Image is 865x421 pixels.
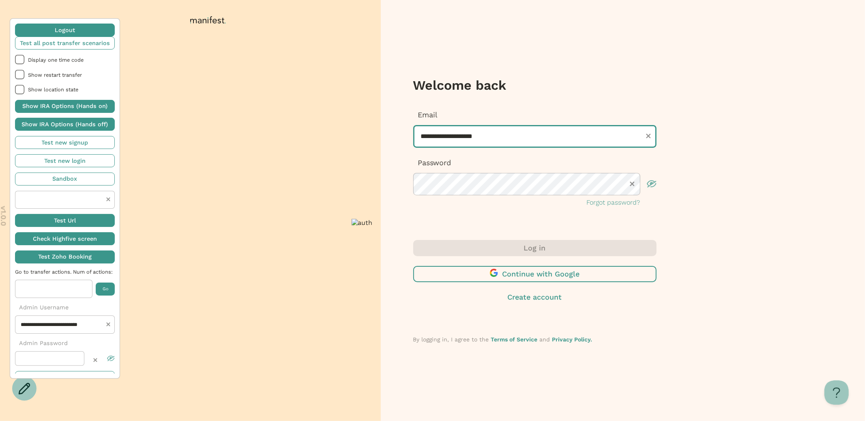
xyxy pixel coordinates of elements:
[824,380,849,405] iframe: Toggle Customer Support
[15,24,115,37] button: Logout
[15,85,115,95] li: Show location state
[413,266,657,282] button: Continue with Google
[15,55,115,65] li: Display one time code
[413,292,657,302] button: Create account
[15,154,115,167] button: Test new login
[352,219,373,227] img: auth
[15,371,115,384] button: Test all post transfer scenarios
[15,214,115,227] button: Test Url
[413,110,657,120] p: Email
[15,339,115,348] p: Admin Password
[15,173,115,186] button: Sandbox
[491,336,538,343] a: Terms of Service
[413,158,657,168] p: Password
[15,70,115,80] li: Show restart transfer
[413,77,657,93] h3: Welcome back
[15,232,115,245] button: Check Highfive screen
[15,136,115,149] button: Test new signup
[28,86,115,93] span: Show location state
[15,303,115,312] p: Admin Username
[413,336,592,343] span: By logging in, I agree to the and
[552,336,592,343] a: Privacy Policy.
[28,57,115,63] span: Display one time code
[15,269,115,275] span: Go to transfer actions. Num of actions:
[15,250,115,263] button: Test Zoho Booking
[15,100,115,113] button: Show IRA Options (Hands on)
[15,37,115,50] button: Test all post transfer scenarios
[587,198,640,207] button: Forgot password?
[15,118,115,131] button: Show IRA Options (Hands off)
[96,283,115,296] button: Go
[28,72,115,78] span: Show restart transfer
